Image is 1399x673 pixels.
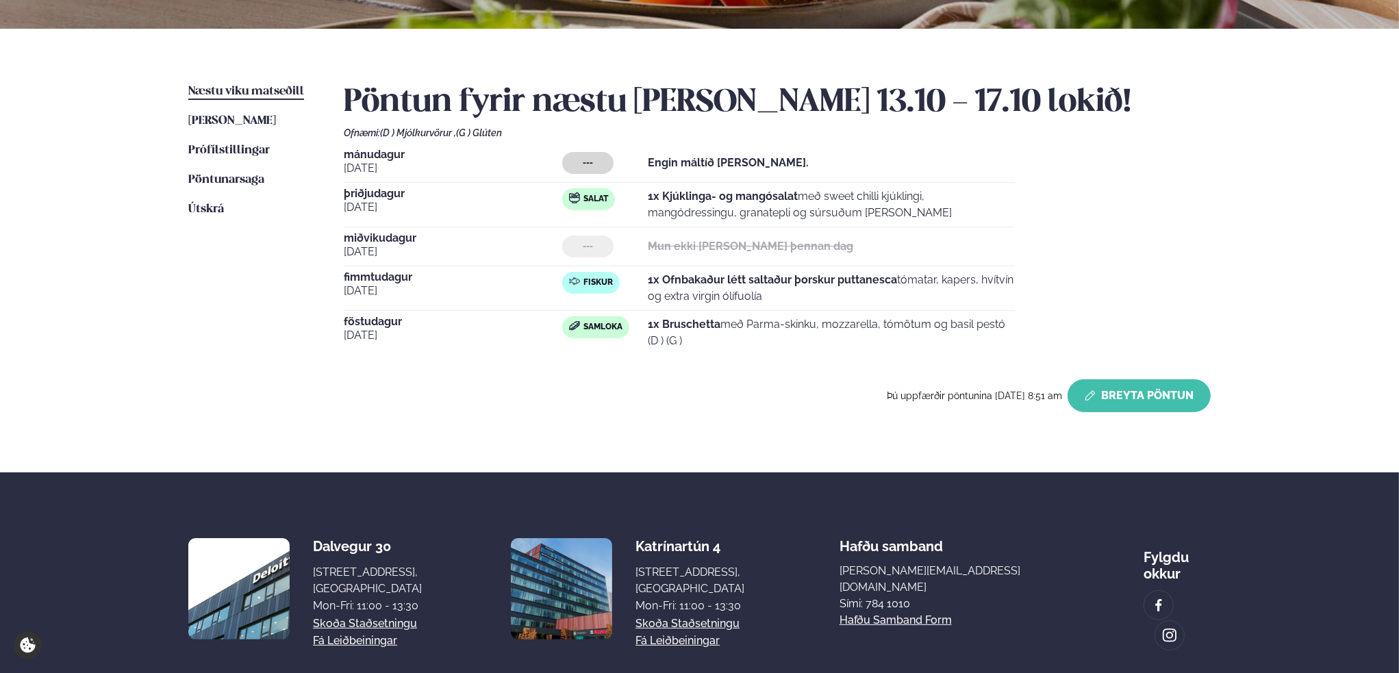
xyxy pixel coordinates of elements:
[313,598,422,614] div: Mon-Fri: 11:00 - 13:30
[344,199,562,216] span: [DATE]
[840,612,952,628] a: Hafðu samband form
[887,390,1062,401] span: Þú uppfærðir pöntunina [DATE] 8:51 am
[313,615,417,632] a: Skoða staðsetningu
[313,564,422,597] div: [STREET_ADDRESS], [GEOGRAPHIC_DATA]
[1155,621,1184,650] a: image alt
[840,563,1049,596] a: [PERSON_NAME][EMAIL_ADDRESS][DOMAIN_NAME]
[635,615,740,632] a: Skoða staðsetningu
[569,192,580,203] img: salad.svg
[648,188,1015,221] p: með sweet chilli kjúklingi, mangódressingu, granatepli og súrsuðum [PERSON_NAME]
[648,240,853,253] strong: Mun ekki [PERSON_NAME] þennan dag
[1068,379,1211,412] button: Breyta Pöntun
[635,564,744,597] div: [STREET_ADDRESS], [GEOGRAPHIC_DATA]
[344,327,562,344] span: [DATE]
[648,156,809,169] strong: Engin máltíð [PERSON_NAME].
[188,201,224,218] a: Útskrá
[188,538,290,639] img: image alt
[313,633,397,649] a: Fá leiðbeiningar
[344,272,562,283] span: fimmtudagur
[635,538,744,555] div: Katrínartún 4
[380,127,456,138] span: (D ) Mjólkurvörur ,
[344,188,562,199] span: þriðjudagur
[14,631,42,659] a: Cookie settings
[344,84,1211,122] h2: Pöntun fyrir næstu [PERSON_NAME] 13.10 - 17.10 lokið!
[635,633,720,649] a: Fá leiðbeiningar
[344,149,562,160] span: mánudagur
[344,233,562,244] span: miðvikudagur
[569,276,580,287] img: fish.svg
[840,527,943,555] span: Hafðu samband
[188,115,276,127] span: [PERSON_NAME]
[344,316,562,327] span: föstudagur
[188,142,270,159] a: Prófílstillingar
[648,318,720,331] strong: 1x Bruschetta
[188,172,264,188] a: Pöntunarsaga
[648,272,1015,305] p: tómatar, kapers, hvítvín og extra virgin ólífuolía
[188,113,276,129] a: [PERSON_NAME]
[1162,628,1177,644] img: image alt
[188,84,304,100] a: Næstu viku matseðill
[840,596,1049,612] p: Sími: 784 1010
[313,538,422,555] div: Dalvegur 30
[583,277,613,288] span: Fiskur
[188,203,224,215] span: Útskrá
[188,86,304,97] span: Næstu viku matseðill
[1151,598,1166,613] img: image alt
[511,538,612,639] img: image alt
[648,316,1015,349] p: með Parma-skinku, mozzarella, tómötum og basil pestó (D ) (G )
[188,174,264,186] span: Pöntunarsaga
[583,322,622,333] span: Samloka
[1144,538,1211,582] div: Fylgdu okkur
[569,321,580,331] img: sandwich-new-16px.svg
[344,127,1211,138] div: Ofnæmi:
[456,127,502,138] span: (G ) Glúten
[635,598,744,614] div: Mon-Fri: 11:00 - 13:30
[188,144,270,156] span: Prófílstillingar
[1144,591,1173,620] a: image alt
[583,194,608,205] span: Salat
[583,157,593,168] span: ---
[648,190,798,203] strong: 1x Kjúklinga- og mangósalat
[344,244,562,260] span: [DATE]
[344,283,562,299] span: [DATE]
[583,241,593,252] span: ---
[344,160,562,177] span: [DATE]
[648,273,897,286] strong: 1x Ofnbakaður létt saltaður þorskur puttanesca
